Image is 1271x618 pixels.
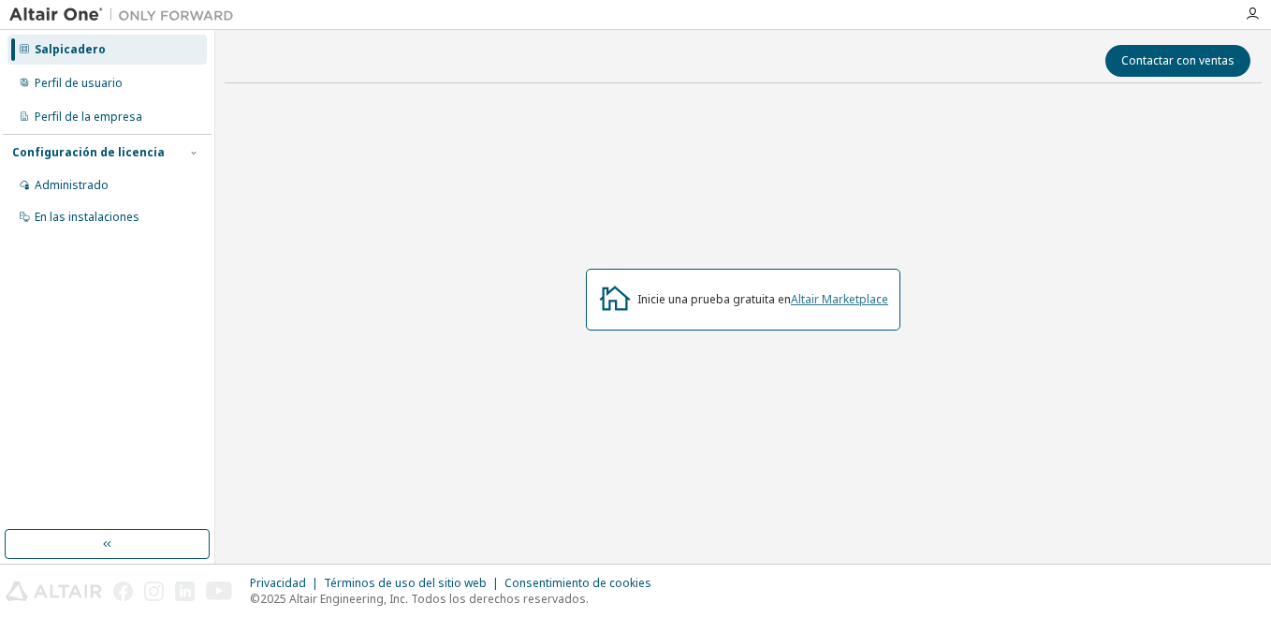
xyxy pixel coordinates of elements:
[250,591,663,607] p: ©
[12,145,165,160] div: Configuración de licencia
[35,210,139,225] div: En las instalaciones
[206,581,233,601] img: youtube.svg
[35,76,123,91] div: Perfil de usuario
[324,576,504,591] div: Términos de uso del sitio web
[504,576,663,591] div: Consentimiento de cookies
[144,581,164,601] img: instagram.svg
[6,581,102,601] img: altair_logo.svg
[1105,45,1250,77] button: Contactar con ventas
[35,178,109,193] div: Administrado
[35,110,142,125] div: Perfil de la empresa
[113,581,133,601] img: facebook.svg
[260,591,589,607] font: 2025 Altair Engineering, Inc. Todos los derechos reservados.
[250,576,324,591] div: Privacidad
[637,292,888,307] div: Inicie una prueba gratuita en
[9,6,243,24] img: Altair Uno
[175,581,195,601] img: linkedin.svg
[35,42,106,57] div: Salpicadero
[791,291,888,307] a: Altair Marketplace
